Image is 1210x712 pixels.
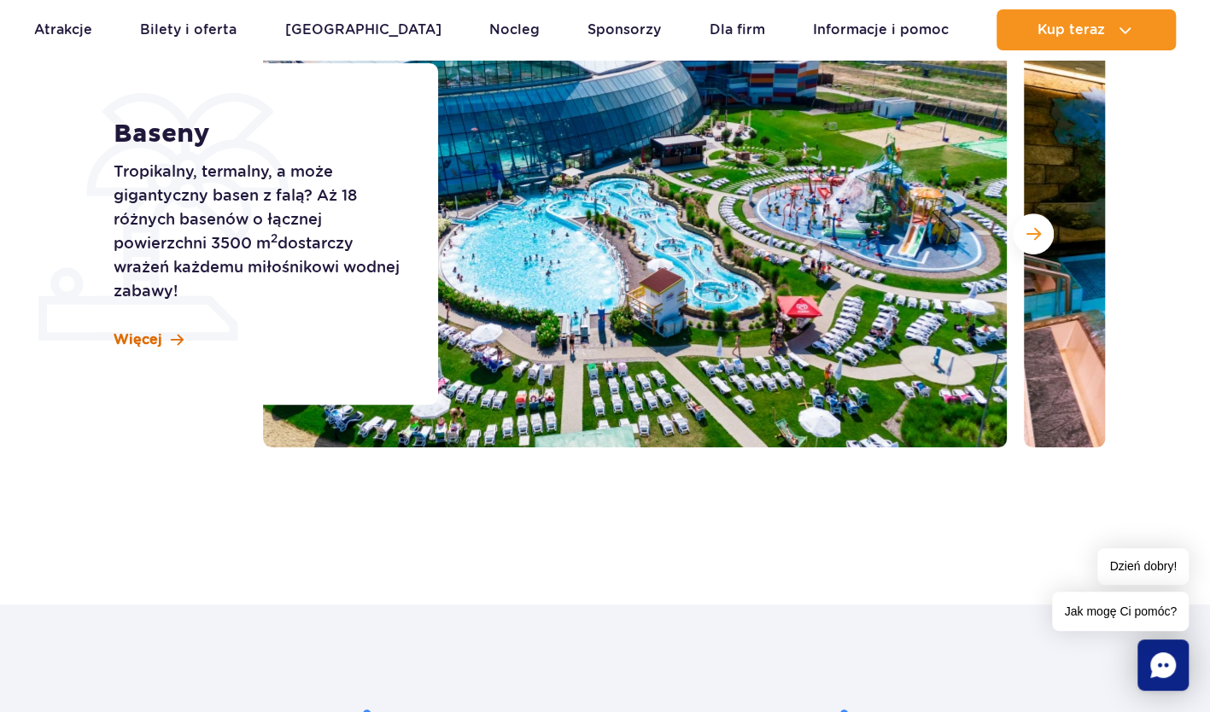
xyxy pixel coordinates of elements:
span: Więcej [114,330,162,349]
h1: Baseny [114,119,400,149]
span: Dzień dobry! [1097,548,1189,585]
span: Kup teraz [1037,22,1104,38]
span: Jak mogę Ci pomóc? [1052,592,1189,631]
a: Bilety i oferta [140,9,237,50]
a: Dla firm [709,9,764,50]
div: Chat [1137,639,1189,691]
a: Informacje i pomoc [813,9,949,50]
button: Następny slajd [1013,213,1054,254]
a: Sponsorzy [587,9,661,50]
a: Nocleg [489,9,540,50]
button: Kup teraz [997,9,1176,50]
img: Zewnętrzna część Suntago z basenami i zjeżdżalniami, otoczona leżakami i zielenią [263,20,1007,447]
sup: 2 [271,231,278,245]
p: Tropikalny, termalny, a może gigantyczny basen z falą? Aż 18 różnych basenów o łącznej powierzchn... [114,160,400,303]
a: Atrakcje [34,9,92,50]
a: Więcej [114,330,184,349]
a: [GEOGRAPHIC_DATA] [285,9,441,50]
